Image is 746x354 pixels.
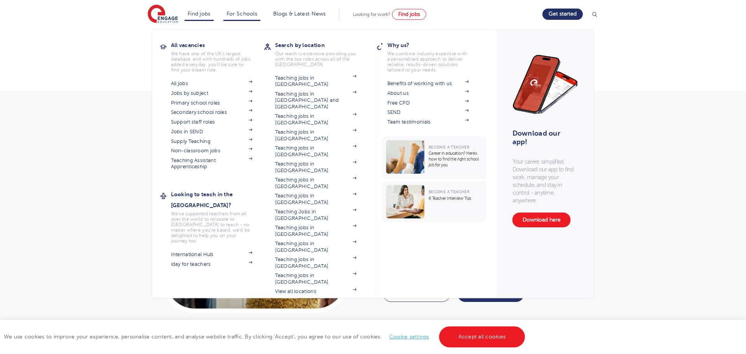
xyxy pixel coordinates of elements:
[387,40,481,51] h3: Why us?
[171,251,253,258] a: International Hub
[387,51,469,73] p: We combine industry expertise with a personalised approach to deliver reliable, results-driven so...
[387,109,469,115] a: SEND
[275,51,357,67] p: Our reach is extensive providing you with the top roles across all of the [GEOGRAPHIC_DATA]
[353,12,390,17] span: Looking for work?
[227,11,257,17] a: For Schools
[275,256,357,269] a: Teaching jobs in [GEOGRAPHIC_DATA]
[275,40,368,51] h3: Search by location
[171,80,253,87] a: All jobs
[275,225,357,237] a: Teaching jobs in [GEOGRAPHIC_DATA]
[148,5,178,24] img: Engage Education
[275,288,357,295] a: View all locations
[4,334,527,340] span: We use cookies to improve your experience, personalise content, and analyse website traffic. By c...
[275,145,357,158] a: Teaching jobs in [GEOGRAPHIC_DATA]
[387,80,469,87] a: Benefits of working with us
[171,40,264,51] h3: All vacancies
[171,138,253,145] a: Supply Teaching
[275,75,357,88] a: Teaching jobs in [GEOGRAPHIC_DATA]
[275,40,368,67] a: Search by locationOur reach is extensive providing you with the top roles across all of the [GEOG...
[429,190,469,194] span: Become a Teacher
[171,119,253,125] a: Support staff roles
[429,145,469,149] span: Become a Teacher
[171,129,253,135] a: Jobs in SEND
[387,100,469,106] a: Free CPD
[171,189,264,211] h3: Looking to teach in the [GEOGRAPHIC_DATA]?
[429,195,483,201] p: 6 Teacher Interview Tips
[171,157,253,170] a: Teaching Assistant Apprenticeship
[275,113,357,126] a: Teaching jobs in [GEOGRAPHIC_DATA]
[171,90,253,96] a: Jobs by subject
[398,11,420,17] span: Find jobs
[171,148,253,154] a: Non-classroom jobs
[275,91,357,110] a: Teaching jobs in [GEOGRAPHIC_DATA] and [GEOGRAPHIC_DATA]
[171,100,253,106] a: Primary school roles
[387,90,469,96] a: About us
[171,261,253,267] a: iday for teachers
[188,11,211,17] a: Find jobs
[542,9,583,20] a: Get started
[389,334,429,340] a: Cookie settings
[275,241,357,253] a: Teaching jobs in [GEOGRAPHIC_DATA]
[382,181,488,222] a: Become a Teacher6 Teacher Interview Tips
[273,11,326,17] a: Blogs & Latest News
[171,40,264,73] a: All vacanciesWe have one of the UK's largest database. and with hundreds of jobs added everyday. ...
[512,158,579,205] p: Your career, simplified. Download our app to find work, manage your schedule, and stay in control...
[387,40,481,73] a: Why us?We combine industry expertise with a personalised approach to deliver reliable, results-dr...
[512,129,575,146] h3: Download our app!
[387,119,469,125] a: Team testimonials
[382,136,488,180] a: Become a TeacherCareer in education? Here’s how to find the right school job for you
[392,9,426,20] a: Find jobs
[275,193,357,206] a: Teaching jobs in [GEOGRAPHIC_DATA]
[171,189,264,244] a: Looking to teach in the [GEOGRAPHIC_DATA]?We've supported teachers from all over the world to rel...
[429,150,483,168] p: Career in education? Here’s how to find the right school job for you
[275,161,357,174] a: Teaching jobs in [GEOGRAPHIC_DATA]
[171,109,253,115] a: Secondary school roles
[439,326,525,347] a: Accept all cookies
[275,177,357,190] a: Teaching jobs in [GEOGRAPHIC_DATA]
[171,211,253,244] p: We've supported teachers from all over the world to relocate to [GEOGRAPHIC_DATA] to teach - no m...
[275,129,357,142] a: Teaching jobs in [GEOGRAPHIC_DATA]
[171,51,253,73] p: We have one of the UK's largest database. and with hundreds of jobs added everyday. you'll be sur...
[275,209,357,221] a: Teaching Jobs in [GEOGRAPHIC_DATA]
[512,213,571,227] a: Download here
[275,272,357,285] a: Teaching jobs in [GEOGRAPHIC_DATA]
